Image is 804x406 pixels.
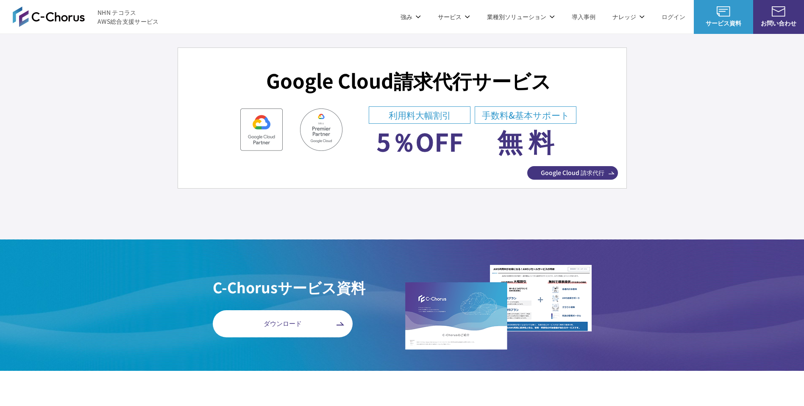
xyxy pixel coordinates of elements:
[240,108,283,151] img: Google Cloud Partner
[369,106,470,124] dt: 利用料大幅割引
[376,123,463,159] strong: 5％OFF
[213,319,353,328] span: ダウンロード
[753,19,804,28] span: お問い合わせ
[694,19,753,28] span: サービス資料
[527,168,618,177] span: Google Cloud 請求代行
[772,6,785,17] img: お問い合わせ
[213,277,278,298] span: C-Chorus
[662,12,685,21] a: ログイン
[300,108,342,151] img: SELL PremierPartner Google Cloud
[213,310,353,337] a: ダウンロード
[572,12,595,21] a: 導入事例
[612,12,645,21] p: ナレッジ
[278,277,365,298] span: サービス資料
[475,128,576,153] dd: 無 料
[97,8,159,26] span: NHN テコラス AWS総合支援サービス
[13,6,159,27] a: AWS総合支援サービス C-Chorus NHN テコラスAWS総合支援サービス
[487,12,555,21] p: 業種別ソリューション
[266,67,551,94] h3: Google Cloud 請求代行サービス
[438,12,470,21] p: サービス
[13,6,85,27] img: AWS総合支援サービス C-Chorus
[717,6,730,17] img: AWS総合支援サービス C-Chorus サービス資料
[178,47,627,189] a: Google Cloud請求代行サービス Google Cloud Partner SELL PremierPartner Google Cloud 利用料大幅割引 5％OFF 手数料&基本サポ...
[475,106,576,124] dt: 手数料&基本サポート
[401,12,421,21] p: 強み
